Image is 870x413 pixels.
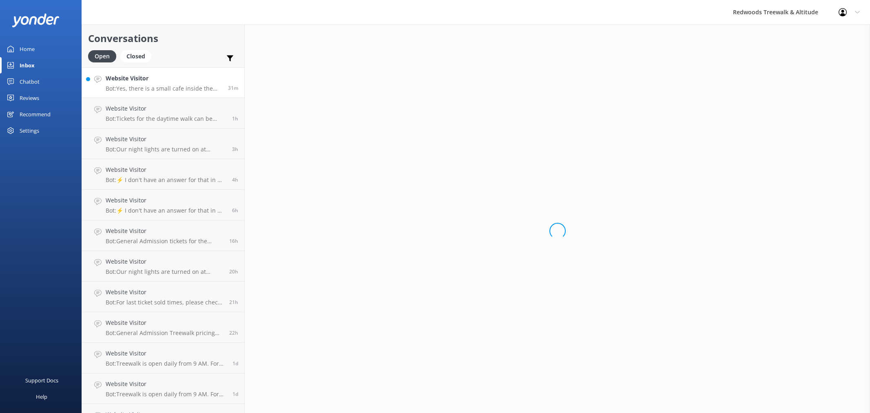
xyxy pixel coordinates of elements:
[229,329,238,336] span: 04:51pm 13-Aug-2025 (UTC +12:00) Pacific/Auckland
[232,146,238,153] span: 12:01pm 14-Aug-2025 (UTC +12:00) Pacific/Auckland
[232,176,238,183] span: 11:00am 14-Aug-2025 (UTC +12:00) Pacific/Auckland
[82,282,244,312] a: Website VisitorBot:For last ticket sold times, please check our website FAQs at [URL][DOMAIN_NAME...
[106,85,222,92] p: Bot: Yes, there is a small cafe inside the [GEOGRAPHIC_DATA] i-SITE near the [GEOGRAPHIC_DATA] en...
[88,51,120,60] a: Open
[106,207,226,214] p: Bot: ⚡ I don't have an answer for that in my knowledge base. Please try and rephrase your questio...
[82,98,244,129] a: Website VisitorBot:Tickets for the daytime walk can be used anytime from when the venue opens unt...
[106,196,226,205] h4: Website Visitor
[82,312,244,343] a: Website VisitorBot:General Admission Treewalk pricing starts at $42 for adults (16+ years) and $2...
[82,190,244,220] a: Website VisitorBot:⚡ I don't have an answer for that in my knowledge base. Please try and rephras...
[228,84,238,91] span: 03:07pm 14-Aug-2025 (UTC +12:00) Pacific/Auckland
[82,220,244,251] a: Website VisitorBot:General Admission tickets for the Treewalk can be purchased anytime and are va...
[20,106,51,122] div: Recommend
[106,288,223,297] h4: Website Visitor
[232,115,238,122] span: 02:09pm 14-Aug-2025 (UTC +12:00) Pacific/Auckland
[106,176,226,184] p: Bot: ⚡ I don't have an answer for that in my knowledge base. Please try and rephrase your questio...
[82,343,244,373] a: Website VisitorBot:Treewalk is open daily from 9 AM. For last ticket sold times and closing hours...
[20,57,35,73] div: Inbox
[106,238,223,245] p: Bot: General Admission tickets for the Treewalk can be purchased anytime and are valid for up to ...
[12,13,59,27] img: yonder-white-logo.png
[232,360,238,367] span: 02:48pm 13-Aug-2025 (UTC +12:00) Pacific/Auckland
[229,268,238,275] span: 06:42pm 13-Aug-2025 (UTC +12:00) Pacific/Auckland
[106,329,223,337] p: Bot: General Admission Treewalk pricing starts at $42 for adults (16+ years) and $26 for children...
[106,391,226,398] p: Bot: Treewalk is open daily from 9 AM. For last ticket sold times, please check our website FAQs ...
[88,31,238,46] h2: Conversations
[106,380,226,389] h4: Website Visitor
[232,391,238,397] span: 02:39pm 13-Aug-2025 (UTC +12:00) Pacific/Auckland
[106,115,226,122] p: Bot: Tickets for the daytime walk can be used anytime from when the venue opens until it closes. ...
[20,73,40,90] div: Chatbot
[82,251,244,282] a: Website VisitorBot:Our night lights are turned on at sunset, and the night walk starts 20 minutes...
[36,389,47,405] div: Help
[106,257,223,266] h4: Website Visitor
[20,90,39,106] div: Reviews
[106,299,223,306] p: Bot: For last ticket sold times, please check our website FAQs at [URL][DOMAIN_NAME].
[106,165,226,174] h4: Website Visitor
[229,299,238,306] span: 05:47pm 13-Aug-2025 (UTC +12:00) Pacific/Auckland
[20,122,39,139] div: Settings
[106,146,226,153] p: Bot: Our night lights are turned on at sunset, and the night walk starts 20 minutes thereafter. W...
[106,318,223,327] h4: Website Visitor
[106,226,223,235] h4: Website Visitor
[106,268,223,275] p: Bot: Our night lights are turned on at sunset, and the night walk starts 20 minutes thereafter. W...
[232,207,238,214] span: 09:36am 14-Aug-2025 (UTC +12:00) Pacific/Auckland
[120,50,151,62] div: Closed
[106,135,226,144] h4: Website Visitor
[82,373,244,404] a: Website VisitorBot:Treewalk is open daily from 9 AM. For last ticket sold times, please check our...
[82,159,244,190] a: Website VisitorBot:⚡ I don't have an answer for that in my knowledge base. Please try and rephras...
[106,74,222,83] h4: Website Visitor
[106,349,226,358] h4: Website Visitor
[120,51,155,60] a: Closed
[82,67,244,98] a: Website VisitorBot:Yes, there is a small cafe inside the [GEOGRAPHIC_DATA] i-SITE near the [GEOGR...
[20,41,35,57] div: Home
[106,360,226,367] p: Bot: Treewalk is open daily from 9 AM. For last ticket sold times and closing hours, please check...
[229,238,238,244] span: 11:29pm 13-Aug-2025 (UTC +12:00) Pacific/Auckland
[82,129,244,159] a: Website VisitorBot:Our night lights are turned on at sunset, and the night walk starts 20 minutes...
[88,50,116,62] div: Open
[25,372,58,389] div: Support Docs
[106,104,226,113] h4: Website Visitor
